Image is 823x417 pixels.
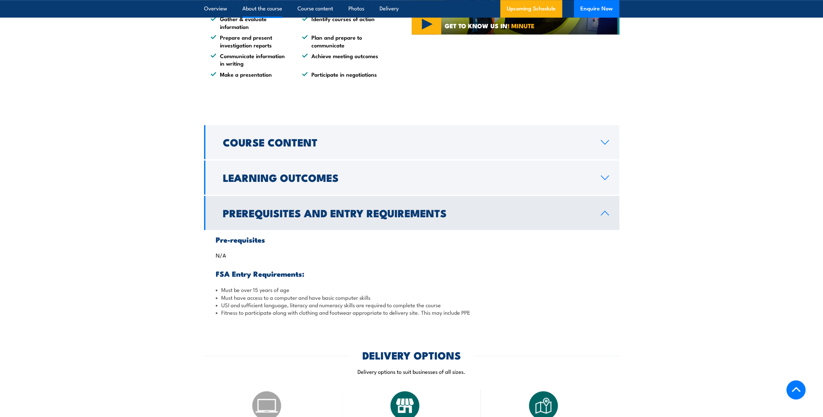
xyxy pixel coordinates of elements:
li: Gather & evaluate information [211,15,290,30]
a: Prerequisites and Entry Requirements [204,196,619,230]
li: Participate in negotiations [302,70,382,78]
p: Delivery options to suit businesses of all sizes. [204,368,619,375]
h2: Prerequisites and Entry Requirements [223,208,590,217]
li: Make a presentation [211,70,290,78]
li: Fitness to participate along with clothing and footwear appropriate to delivery site. This may in... [216,309,608,316]
a: Course Content [204,125,619,159]
span: GET TO KNOW US IN [445,23,535,29]
h2: Learning Outcomes [223,173,590,182]
strong: 1 MINUTE [507,21,535,30]
li: Must have access to a computer and have basic computer skills [216,294,608,301]
li: Prepare and present investigation reports [211,33,290,49]
h2: Course Content [223,137,590,146]
li: USI and sufficient language, literacy and numeracy skills are required to complete the course [216,301,608,309]
h3: Pre-requisites [216,236,608,243]
p: N/A [216,252,608,258]
li: Identify courses of action [302,15,382,30]
li: Must be over 15 years of age [216,286,608,293]
li: Achieve meeting outcomes [302,52,382,67]
li: Plan and prepare to communicate [302,33,382,49]
h2: DELIVERY OPTIONS [362,350,461,360]
li: Communicate information in writing [211,52,290,67]
a: Learning Outcomes [204,160,619,195]
h3: FSA Entry Requirements: [216,270,608,277]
